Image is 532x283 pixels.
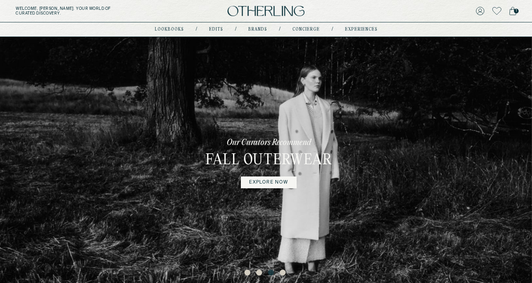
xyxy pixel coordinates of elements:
a: Brands [248,28,267,31]
button: 2 [256,270,264,277]
button: 4 [280,270,288,277]
a: experiences [345,28,378,31]
div: / [196,26,197,33]
div: / [332,26,333,33]
a: Edits [209,28,223,31]
h3: Fall Outerwear [205,151,332,170]
p: Our Curators Recommend [227,137,311,148]
button: 1 [244,270,252,277]
button: 3 [268,270,276,277]
img: logo [227,6,305,17]
span: 1 [514,9,519,13]
a: 1 [509,6,516,17]
div: / [235,26,237,33]
a: lookbooks [155,28,184,31]
h5: Welcome, [PERSON_NAME] . Your world of curated discovery. [16,6,166,16]
a: concierge [292,28,320,31]
a: explore now [241,176,296,188]
div: / [279,26,281,33]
